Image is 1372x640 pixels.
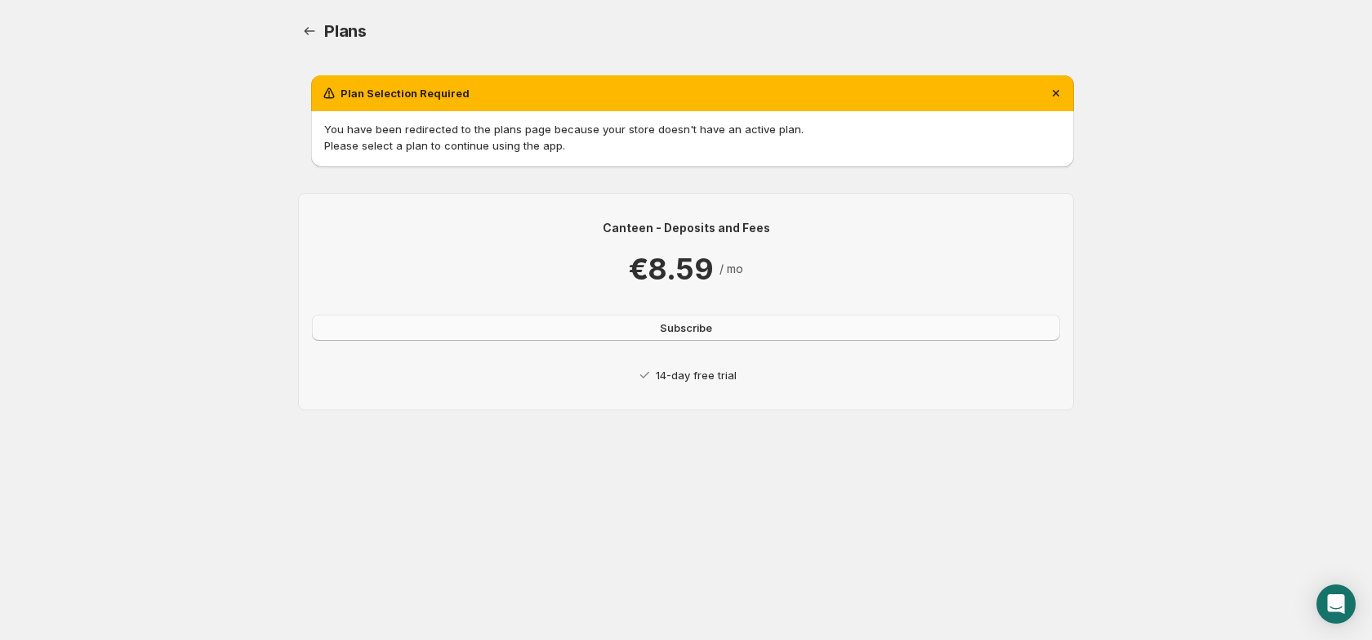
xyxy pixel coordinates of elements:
[1045,82,1067,105] button: Dismiss notification
[719,261,743,277] p: / mo
[298,20,321,43] a: Home
[324,21,367,41] span: Plans
[324,121,1061,137] p: You have been redirected to the plans page because your store doesn't have an active plan.
[312,315,1060,341] button: Subscribe
[312,220,1060,236] p: Canteen - Deposits and Fees
[660,320,712,336] span: Subscribe
[341,85,470,101] h2: Plan Selection Required
[1316,584,1356,624] div: Open Intercom Messenger
[324,137,1061,154] p: Please select a plan to continue using the app.
[656,367,737,383] p: 14-day free trial
[629,249,713,289] p: €8.59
